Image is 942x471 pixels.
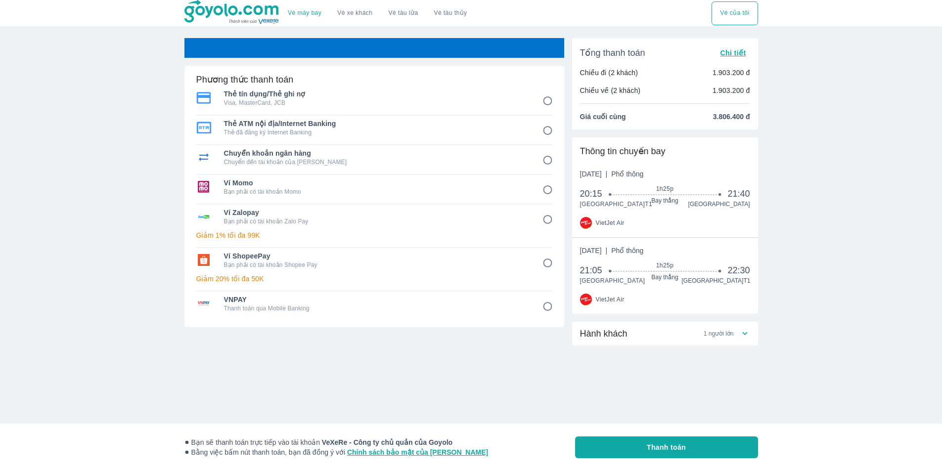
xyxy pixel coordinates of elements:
[580,68,638,78] p: Chiều đi (2 khách)
[580,145,750,157] div: Thông tin chuyến bay
[426,1,475,25] button: Vé tàu thủy
[196,116,552,139] div: Thẻ ATM nội địa/Internet BankingThẻ ATM nội địa/Internet BankingThẻ đã đăng ký Internet Banking
[720,49,746,57] span: Chi tiết
[196,205,552,228] div: Ví ZalopayVí ZalopayBạn phải có tài khoản Zalo Pay
[712,1,758,25] div: choose transportation mode
[224,304,529,312] p: Thanh toán qua Mobile Banking
[224,217,529,225] p: Bạn phải có tài khoản Zalo Pay
[596,296,625,303] span: VietJet Air
[580,47,645,59] span: Tổng thanh toán
[713,86,750,95] p: 1.903.200 đ
[196,122,211,133] img: Thẻ ATM nội địa/Internet Banking
[647,442,686,452] span: Thanh toán
[196,86,552,110] div: Thẻ tín dụng/Thẻ ghi nợThẻ tín dụng/Thẻ ghi nợVisa, MasterCard, JCB
[727,264,750,276] span: 22:30
[611,247,643,255] span: Phổ thông
[196,211,211,222] img: Ví Zalopay
[184,447,489,457] span: Bằng việc bấm nút thanh toán, bạn đã đồng ý với
[196,92,211,104] img: Thẻ tín dụng/Thẻ ghi nợ
[712,1,758,25] button: Vé của tôi
[196,145,552,169] div: Chuyển khoản ngân hàngChuyển khoản ngân hàngChuyển đến tài khoản của [PERSON_NAME]
[322,438,452,446] strong: VeXeRe - Công ty chủ quản của Goyolo
[575,436,758,458] button: Thanh toán
[580,86,641,95] p: Chiều về (2 khách)
[224,178,529,188] span: Ví Momo
[347,448,488,456] a: Chính sách bảo mật của [PERSON_NAME]
[606,170,608,178] span: |
[224,295,529,304] span: VNPAY
[224,261,529,269] p: Bạn phải có tài khoản Shopee Pay
[224,188,529,196] p: Bạn phải có tài khoản Momo
[727,188,750,200] span: 21:40
[224,128,529,136] p: Thẻ đã đăng ký Internet Banking
[184,437,489,447] span: Bạn sẽ thanh toán trực tiếp vào tài khoản
[580,112,626,122] span: Giá cuối cùng
[196,254,211,266] img: Ví ShopeePay
[224,148,529,158] span: Chuyển khoản ngân hàng
[196,298,211,309] img: VNPAY
[224,158,529,166] p: Chuyển đến tài khoản của [PERSON_NAME]
[224,251,529,261] span: Ví ShopeePay
[196,175,552,199] div: Ví MomoVí MomoBạn phải có tài khoản Momo
[196,248,552,272] div: Ví ShopeePayVí ShopeePayBạn phải có tài khoản Shopee Pay
[611,170,643,178] span: Phổ thông
[580,246,644,256] span: [DATE]
[580,169,644,179] span: [DATE]
[713,68,750,78] p: 1.903.200 đ
[610,273,719,281] span: Bay thẳng
[196,74,294,86] h6: Phương thức thanh toán
[704,330,734,338] span: 1 người lớn
[224,119,529,128] span: Thẻ ATM nội địa/Internet Banking
[224,208,529,217] span: Ví Zalopay
[280,1,475,25] div: choose transportation mode
[196,151,211,163] img: Chuyển khoản ngân hàng
[580,264,611,276] span: 21:05
[381,1,426,25] a: Vé tàu lửa
[224,89,529,99] span: Thẻ tín dụng/Thẻ ghi nợ
[682,277,750,285] span: [GEOGRAPHIC_DATA] T1
[580,328,628,340] span: Hành khách
[337,9,372,17] a: Vé xe khách
[196,292,552,315] div: VNPAYVNPAYThanh toán qua Mobile Banking
[606,247,608,255] span: |
[196,230,552,240] p: Giảm 1% tối đa 99K
[713,112,750,122] span: 3.806.400 đ
[580,188,611,200] span: 20:15
[610,197,719,205] span: Bay thẳng
[224,99,529,107] p: Visa, MasterCard, JCB
[610,185,719,193] span: 1h25p
[596,219,625,227] span: VietJet Air
[196,181,211,193] img: Ví Momo
[572,322,758,345] div: Hành khách1 người lớn
[288,9,321,17] a: Vé máy bay
[716,46,750,60] button: Chi tiết
[196,274,552,284] p: Giảm 20% tối đa 50K
[610,261,719,269] span: 1h25p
